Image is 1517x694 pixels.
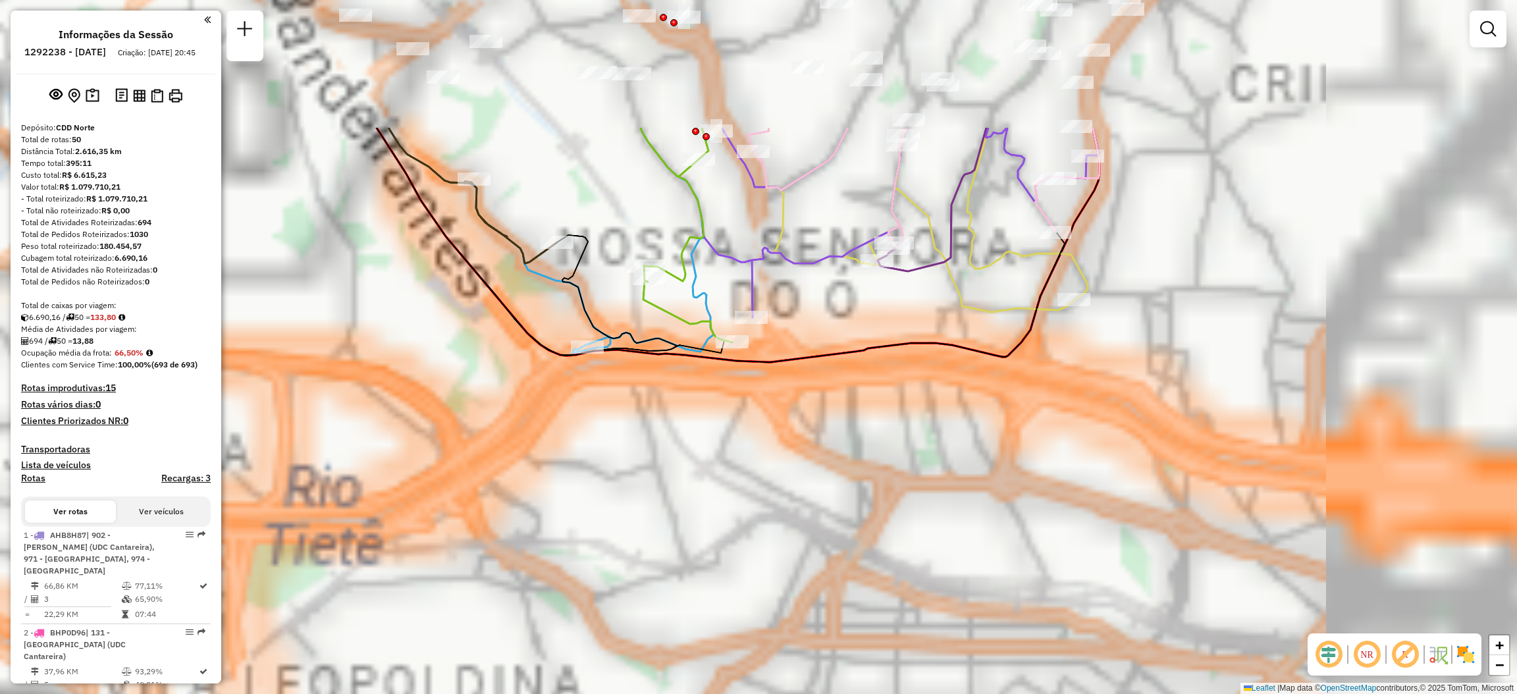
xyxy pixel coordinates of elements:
a: Exibir filtros [1475,16,1501,42]
button: Exibir sessão original [47,85,65,106]
a: Nova sessão e pesquisa [232,16,258,45]
span: Clientes com Service Time: [21,360,118,369]
div: 6.690,16 / 50 = [21,311,211,323]
i: Distância Total [31,582,39,590]
div: Depósito: [21,122,211,134]
div: Total de caixas por viagem: [21,300,211,311]
i: Meta Caixas/viagem: 157,50 Diferença: -23,70 [119,313,125,321]
strong: 395:11 [66,158,92,168]
div: Custo total: [21,169,211,181]
i: Total de Atividades [31,595,39,603]
div: Total de Atividades Roteirizadas: [21,217,211,228]
h6: 1292238 - [DATE] [24,46,106,58]
span: − [1495,656,1504,673]
td: 49,21% [134,678,198,691]
strong: 100,00% [118,360,151,369]
span: BHP0D96 [50,627,86,637]
td: 93,29% [134,665,198,678]
button: Centralizar mapa no depósito ou ponto de apoio [65,86,83,106]
strong: 2.616,35 km [75,146,122,156]
i: % de utilização da cubagem [122,595,132,603]
span: + [1495,637,1504,653]
strong: 66,50% [115,348,144,358]
td: / [24,593,30,606]
td: 37,96 KM [43,665,121,678]
a: Rotas [21,473,45,484]
h4: Clientes Priorizados NR: [21,415,211,427]
strong: 0 [123,415,128,427]
strong: R$ 1.079.710,21 [59,182,120,192]
span: Ocultar NR [1351,639,1383,670]
img: Exibir/Ocultar setores [1455,644,1476,665]
i: Rota otimizada [200,668,207,676]
a: Leaflet [1244,683,1275,693]
i: % de utilização do peso [122,582,132,590]
div: Total de Atividades não Roteirizadas: [21,264,211,276]
td: 77,11% [134,579,198,593]
td: 5 [43,678,121,691]
button: Painel de Sugestão [83,86,102,106]
div: Map data © contributors,© 2025 TomTom, Microsoft [1240,683,1517,694]
div: Média de Atividades por viagem: [21,323,211,335]
span: 1 - [24,530,155,575]
strong: CDD Norte [56,122,95,132]
em: Opções [186,531,194,539]
div: Cubagem total roteirizado: [21,252,211,264]
button: Ver veículos [116,500,207,523]
strong: 6.690,16 [115,253,147,263]
div: Distância Total: [21,146,211,157]
td: 66,86 KM [43,579,121,593]
strong: 50 [72,134,81,144]
em: Rota exportada [198,628,205,636]
strong: 0 [145,277,149,286]
span: AHB8H87 [50,530,86,540]
div: Peso total roteirizado: [21,240,211,252]
button: Ver rotas [25,500,116,523]
h4: Informações da Sessão [59,28,173,41]
div: Total de Pedidos não Roteirizados: [21,276,211,288]
td: 07:44 [134,608,198,621]
span: | 131 - [GEOGRAPHIC_DATA] (UDC Cantareira) [24,627,126,661]
strong: 1030 [130,229,148,239]
strong: 13,88 [72,336,93,346]
span: Exibir rótulo [1389,639,1421,670]
td: = [24,608,30,621]
span: | 902 - [PERSON_NAME] (UDC Cantareira), 971 - [GEOGRAPHIC_DATA], 974 - [GEOGRAPHIC_DATA] [24,530,155,575]
div: Valor total: [21,181,211,193]
strong: 180.454,57 [99,241,142,251]
em: Rota exportada [198,531,205,539]
button: Imprimir Rotas [166,86,185,105]
span: Ocupação média da frota: [21,348,112,358]
a: Zoom in [1489,635,1509,655]
i: Cubagem total roteirizado [21,313,29,321]
button: Visualizar relatório de Roteirização [130,86,148,104]
strong: 133,80 [90,312,116,322]
span: Ocultar deslocamento [1313,639,1344,670]
td: 65,90% [134,593,198,606]
span: | [1277,683,1279,693]
td: 3 [43,593,121,606]
div: Total de rotas: [21,134,211,146]
h4: Lista de veículos [21,460,211,471]
a: Zoom out [1489,655,1509,675]
button: Visualizar Romaneio [148,86,166,105]
a: Clique aqui para minimizar o painel [204,12,211,27]
i: Total de Atividades [21,337,29,345]
h4: Transportadoras [21,444,211,455]
i: Total de rotas [48,337,57,345]
i: % de utilização do peso [122,668,132,676]
strong: 15 [105,382,116,394]
i: Total de Atividades [31,681,39,689]
em: Opções [186,628,194,636]
div: - Total não roteirizado: [21,205,211,217]
strong: R$ 6.615,23 [62,170,107,180]
a: OpenStreetMap [1321,683,1377,693]
strong: 0 [95,398,101,410]
div: - Total roteirizado: [21,193,211,205]
strong: (693 de 693) [151,360,198,369]
strong: 694 [138,217,151,227]
h4: Rotas vários dias: [21,399,211,410]
i: Total de rotas [66,313,74,321]
img: Fluxo de ruas [1427,644,1449,665]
